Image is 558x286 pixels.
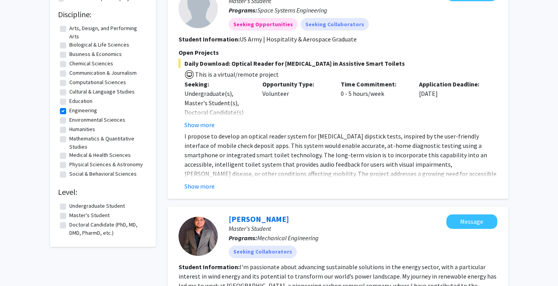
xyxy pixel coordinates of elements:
[69,59,113,68] label: Chemical Sciences
[6,251,33,280] iframe: Chat
[194,70,279,78] span: This is a virtual/remote project
[179,49,219,56] span: Open Projects
[179,59,497,68] span: Daily Download: Optical Reader for [MEDICAL_DATA] in Assistive Smart Toilets
[229,18,298,31] mat-chip: Seeking Opportunities
[179,263,240,271] b: Student Information:
[69,116,125,124] label: Environmental Sciences
[58,10,148,19] h2: Discipline:
[419,79,486,89] p: Application Deadline:
[184,120,215,130] button: Show more
[301,18,369,31] mat-chip: Seeking Collaborators
[446,214,497,229] button: Message Siddharth Surana
[335,79,413,130] div: 0 - 5 hours/week
[184,131,497,197] p: I propose to develop an optical reader system for [MEDICAL_DATA] dipstick tests, inspired by the ...
[69,97,92,105] label: Education
[69,24,146,41] label: Arts, Design, and Performing Arts
[229,225,271,232] span: Master's Student
[240,35,357,43] fg-read-more: US Army | Hospitality & Aerospace Graduate
[69,125,95,133] label: Humanities
[69,202,125,210] label: Undergraduate Student
[413,79,491,130] div: [DATE]
[184,79,251,89] p: Seeking:
[184,89,251,183] div: Undergraduate(s), Master's Student(s), Doctoral Candidate(s) (PhD, MD, DMD, PharmD, etc.), Postdo...
[69,106,97,115] label: Engineering
[229,234,257,242] b: Programs:
[69,69,137,77] label: Communication & Journalism
[69,78,126,86] label: Computational Sciences
[184,182,215,191] button: Show more
[69,50,122,58] label: Business & Economics
[58,187,148,197] h2: Level:
[257,234,319,242] span: Mechanical Engineering
[229,6,257,14] b: Programs:
[69,211,110,219] label: Master's Student
[341,79,407,89] p: Time Commitment:
[69,151,131,159] label: Medical & Health Sciences
[69,41,129,49] label: Biological & Life Sciences
[229,214,289,224] a: [PERSON_NAME]
[69,170,137,178] label: Social & Behavioral Sciences
[69,221,146,237] label: Doctoral Candidate (PhD, MD, DMD, PharmD, etc.)
[262,79,329,89] p: Opportunity Type:
[229,246,297,258] mat-chip: Seeking Collaborators
[256,79,335,130] div: Volunteer
[69,160,143,169] label: Physical Sciences & Astronomy
[69,135,146,151] label: Mathematics & Quantitative Studies
[179,35,240,43] b: Student Information:
[69,88,135,96] label: Cultural & Language Studies
[257,6,327,14] span: Space Systems Engineering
